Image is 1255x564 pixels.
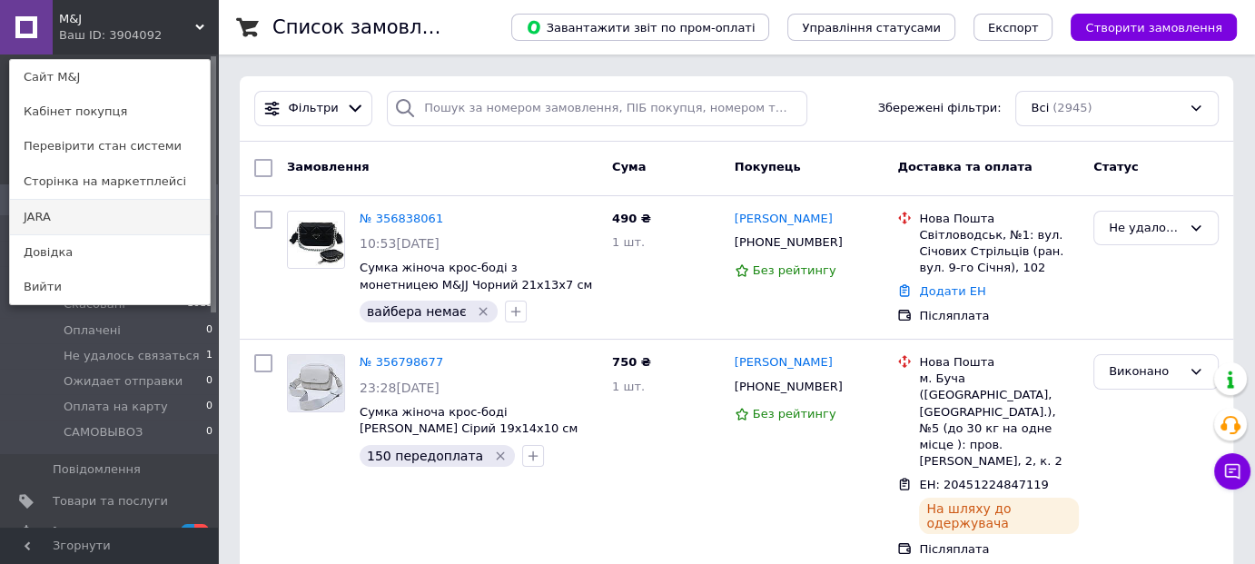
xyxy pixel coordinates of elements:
span: Експорт [988,21,1039,35]
a: Вийти [10,270,210,304]
button: Експорт [973,14,1053,41]
a: № 356798677 [360,355,443,369]
a: Сумка жіноча крос-боді з монетницею M&JJ Чорний 21х13х7 см (4047) [360,261,592,308]
span: ЕН: 20451224847119 [919,478,1048,491]
span: 0 [206,322,212,339]
span: 2 [181,524,195,539]
div: Нова Пошта [919,354,1079,371]
span: 1 шт. [612,380,645,393]
a: Фото товару [287,211,345,269]
span: Управління статусами [802,21,941,35]
svg: Видалити мітку [476,304,490,319]
span: Cума [612,160,646,173]
a: Створити замовлення [1052,20,1237,34]
div: На шляху до одержувача [919,498,1079,534]
span: Доставка та оплата [897,160,1032,173]
a: [PERSON_NAME] [735,354,833,371]
a: Додати ЕН [919,284,985,298]
span: 0 [206,373,212,390]
span: Фільтри [289,100,339,117]
span: Без рейтингу [753,263,836,277]
span: Товари та послуги [53,493,168,510]
div: Нова Пошта [919,211,1079,227]
span: 150 передоплата [367,449,483,463]
span: M&J [59,11,195,27]
a: [PERSON_NAME] [735,211,833,228]
input: Пошук за номером замовлення, ПІБ покупця, номером телефону, Email, номером накладної [387,91,807,126]
span: 1 шт. [612,235,645,249]
a: Сайт M&J [10,60,210,94]
button: Завантажити звіт по пром-оплаті [511,14,769,41]
span: Без рейтингу [753,407,836,421]
span: 23:28[DATE] [360,381,440,395]
button: Управління статусами [787,14,955,41]
div: [PHONE_NUMBER] [731,231,846,254]
div: Виконано [1109,362,1181,381]
button: Створити замовлення [1071,14,1237,41]
span: Покупець [735,160,801,173]
button: Чат з покупцем [1214,453,1250,490]
a: Сумка жіноча крос-боді [PERSON_NAME] Сірий 19х14х10 см (4044) [360,405,578,452]
a: Кабінет покупця [10,94,210,129]
span: (2945) [1052,101,1092,114]
img: Фото товару [288,212,344,268]
div: Післяплата [919,541,1079,558]
span: 490 ₴ [612,212,651,225]
div: [PHONE_NUMBER] [731,375,846,399]
span: САМОВЫВОЗ [64,424,143,440]
span: Оплата на карту [64,399,168,415]
a: JARA [10,200,210,234]
a: Сторінка на маркетплейсі [10,164,210,199]
span: Оплачені [64,322,121,339]
a: Фото товару [287,354,345,412]
div: Не удалось связаться [1109,219,1181,238]
span: Замовлення [287,160,369,173]
span: 2 [194,524,209,539]
span: [DEMOGRAPHIC_DATA] [53,524,187,540]
a: Довідка [10,235,210,270]
a: № 356838061 [360,212,443,225]
span: вайбера немає [367,304,467,319]
span: 10:53[DATE] [360,236,440,251]
span: Збережені фільтри: [878,100,1002,117]
span: 0 [206,424,212,440]
a: Перевірити стан системи [10,129,210,163]
div: Світловодськ, №1: вул. Січових Стрільців (ран. вул. 9-го Січня), 102 [919,227,1079,277]
img: Фото товару [288,355,344,411]
span: Створити замовлення [1085,21,1222,35]
span: Не удалось связаться [64,348,199,364]
span: Всі [1031,100,1049,117]
span: 1 [206,348,212,364]
span: 750 ₴ [612,355,651,369]
span: Повідомлення [53,461,141,478]
span: Ожидает отправки [64,373,183,390]
svg: Видалити мітку [493,449,508,463]
span: Статус [1093,160,1139,173]
h1: Список замовлень [272,16,457,38]
div: Післяплата [919,308,1079,324]
span: Завантажити звіт по пром-оплаті [526,19,755,35]
div: м. Буча ([GEOGRAPHIC_DATA], [GEOGRAPHIC_DATA].), №5 (до 30 кг на одне місце ): пров. [PERSON_NAME... [919,371,1079,470]
div: Ваш ID: 3904092 [59,27,135,44]
span: 0 [206,399,212,415]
